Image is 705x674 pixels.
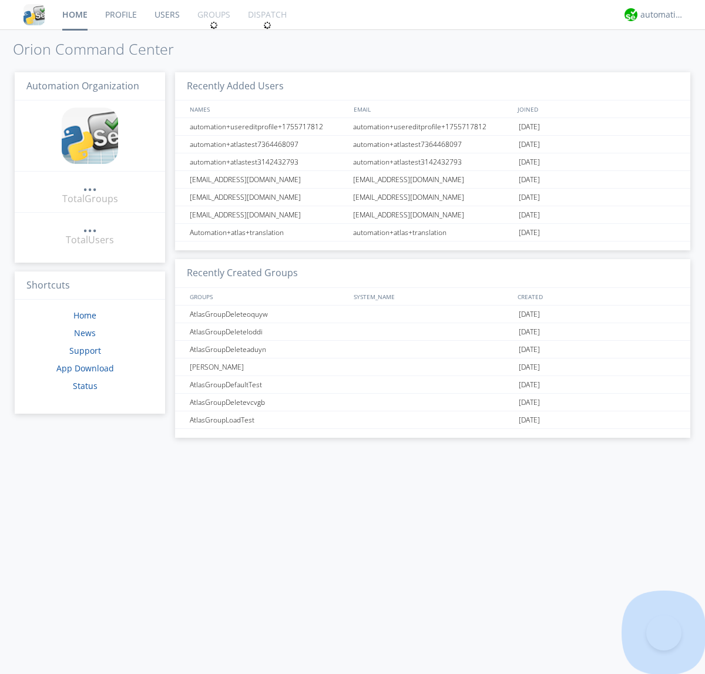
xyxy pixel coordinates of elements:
a: Status [73,380,98,391]
div: automation+atlastest7364468097 [187,136,350,153]
div: Total Groups [62,192,118,206]
div: Automation+atlas+translation [187,224,350,241]
span: [DATE] [519,153,540,171]
a: [EMAIL_ADDRESS][DOMAIN_NAME][EMAIL_ADDRESS][DOMAIN_NAME][DATE] [175,189,690,206]
div: JOINED [515,100,679,118]
span: [DATE] [519,171,540,189]
span: [DATE] [519,224,540,242]
div: automation+atlastest3142432793 [350,153,516,170]
a: AtlasGroupDeleteoquyw[DATE] [175,306,690,323]
div: automation+atlastest3142432793 [187,153,350,170]
span: [DATE] [519,306,540,323]
div: automation+atlas [640,9,684,21]
a: automation+atlastest3142432793automation+atlastest3142432793[DATE] [175,153,690,171]
div: AtlasGroupDeleteoquyw [187,306,350,323]
div: AtlasGroupDeletevcvgb [187,394,350,411]
a: AtlasGroupLoadTest[DATE] [175,411,690,429]
div: [EMAIL_ADDRESS][DOMAIN_NAME] [187,206,350,223]
div: [EMAIL_ADDRESS][DOMAIN_NAME] [187,189,350,206]
div: [EMAIL_ADDRESS][DOMAIN_NAME] [350,189,516,206]
iframe: Toggle Customer Support [646,615,681,650]
div: [PERSON_NAME] [187,358,350,375]
div: CREATED [515,288,679,305]
div: ... [83,220,97,232]
img: d2d01cd9b4174d08988066c6d424eccd [625,8,637,21]
h3: Recently Created Groups [175,259,690,288]
div: AtlasGroupDeleteloddi [187,323,350,340]
img: spin.svg [210,21,218,29]
img: cddb5a64eb264b2086981ab96f4c1ba7 [62,108,118,164]
a: AtlasGroupDefaultTest[DATE] [175,376,690,394]
a: Automation+atlas+translationautomation+atlas+translation[DATE] [175,224,690,242]
a: [PERSON_NAME][DATE] [175,358,690,376]
div: AtlasGroupDefaultTest [187,376,350,393]
div: [EMAIL_ADDRESS][DOMAIN_NAME] [350,206,516,223]
a: News [74,327,96,338]
span: [DATE] [519,394,540,411]
span: [DATE] [519,136,540,153]
a: AtlasGroupDeleteaduyn[DATE] [175,341,690,358]
div: [EMAIL_ADDRESS][DOMAIN_NAME] [350,171,516,188]
span: [DATE] [519,358,540,376]
div: AtlasGroupDeleteaduyn [187,341,350,358]
a: AtlasGroupDeleteloddi[DATE] [175,323,690,341]
h3: Shortcuts [15,271,165,300]
div: ... [83,179,97,190]
div: automation+atlastest7364468097 [350,136,516,153]
div: Total Users [66,233,114,247]
span: [DATE] [519,411,540,429]
a: ... [83,179,97,192]
span: [DATE] [519,376,540,394]
span: [DATE] [519,341,540,358]
a: [EMAIL_ADDRESS][DOMAIN_NAME][EMAIL_ADDRESS][DOMAIN_NAME][DATE] [175,171,690,189]
div: [EMAIL_ADDRESS][DOMAIN_NAME] [187,171,350,188]
span: [DATE] [519,189,540,206]
span: [DATE] [519,118,540,136]
div: EMAIL [351,100,515,118]
a: automation+usereditprofile+1755717812automation+usereditprofile+1755717812[DATE] [175,118,690,136]
a: automation+atlastest7364468097automation+atlastest7364468097[DATE] [175,136,690,153]
a: Home [73,310,96,321]
div: AtlasGroupLoadTest [187,411,350,428]
a: Support [69,345,101,356]
div: automation+usereditprofile+1755717812 [187,118,350,135]
a: [EMAIL_ADDRESS][DOMAIN_NAME][EMAIL_ADDRESS][DOMAIN_NAME][DATE] [175,206,690,224]
div: automation+atlas+translation [350,224,516,241]
h3: Recently Added Users [175,72,690,101]
span: Automation Organization [26,79,139,92]
span: [DATE] [519,323,540,341]
div: NAMES [187,100,348,118]
a: ... [83,220,97,233]
span: [DATE] [519,206,540,224]
div: GROUPS [187,288,348,305]
img: cddb5a64eb264b2086981ab96f4c1ba7 [23,4,45,25]
img: spin.svg [263,21,271,29]
a: AtlasGroupDeletevcvgb[DATE] [175,394,690,411]
div: SYSTEM_NAME [351,288,515,305]
a: App Download [56,363,114,374]
div: automation+usereditprofile+1755717812 [350,118,516,135]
